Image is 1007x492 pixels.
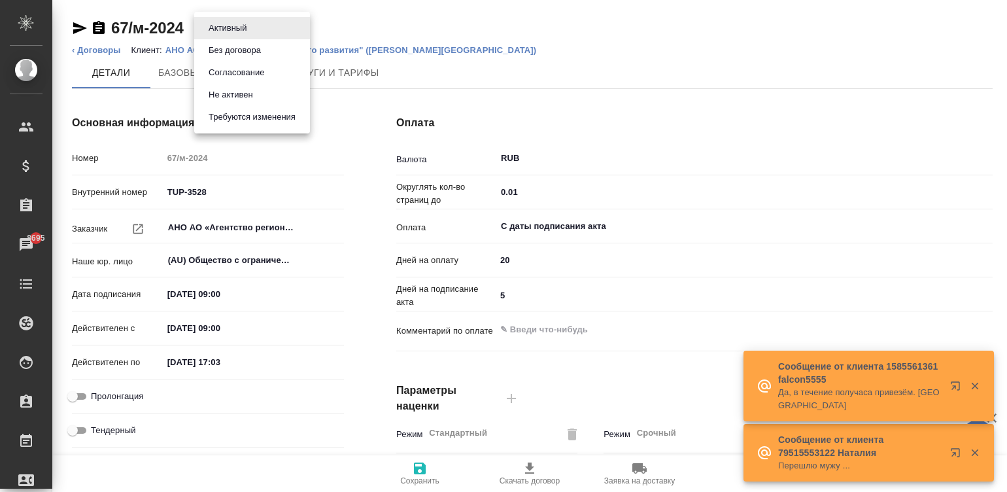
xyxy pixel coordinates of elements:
[778,433,942,459] p: Сообщение от клиента 79515553122 Наталия
[942,440,974,471] button: Открыть в новой вкладке
[778,386,942,412] p: Да, в течение получаса привезём. [GEOGRAPHIC_DATA]
[205,43,265,58] button: Без договора
[961,380,988,392] button: Закрыть
[205,110,299,124] button: Требуются изменения
[205,65,268,80] button: Согласование
[961,447,988,459] button: Закрыть
[205,21,250,35] button: Активный
[942,373,974,404] button: Открыть в новой вкладке
[778,459,942,472] p: Перешлю мужу ...
[205,88,257,102] button: Не активен
[778,360,942,386] p: Сообщение от клиента 1585561361 falcon5555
